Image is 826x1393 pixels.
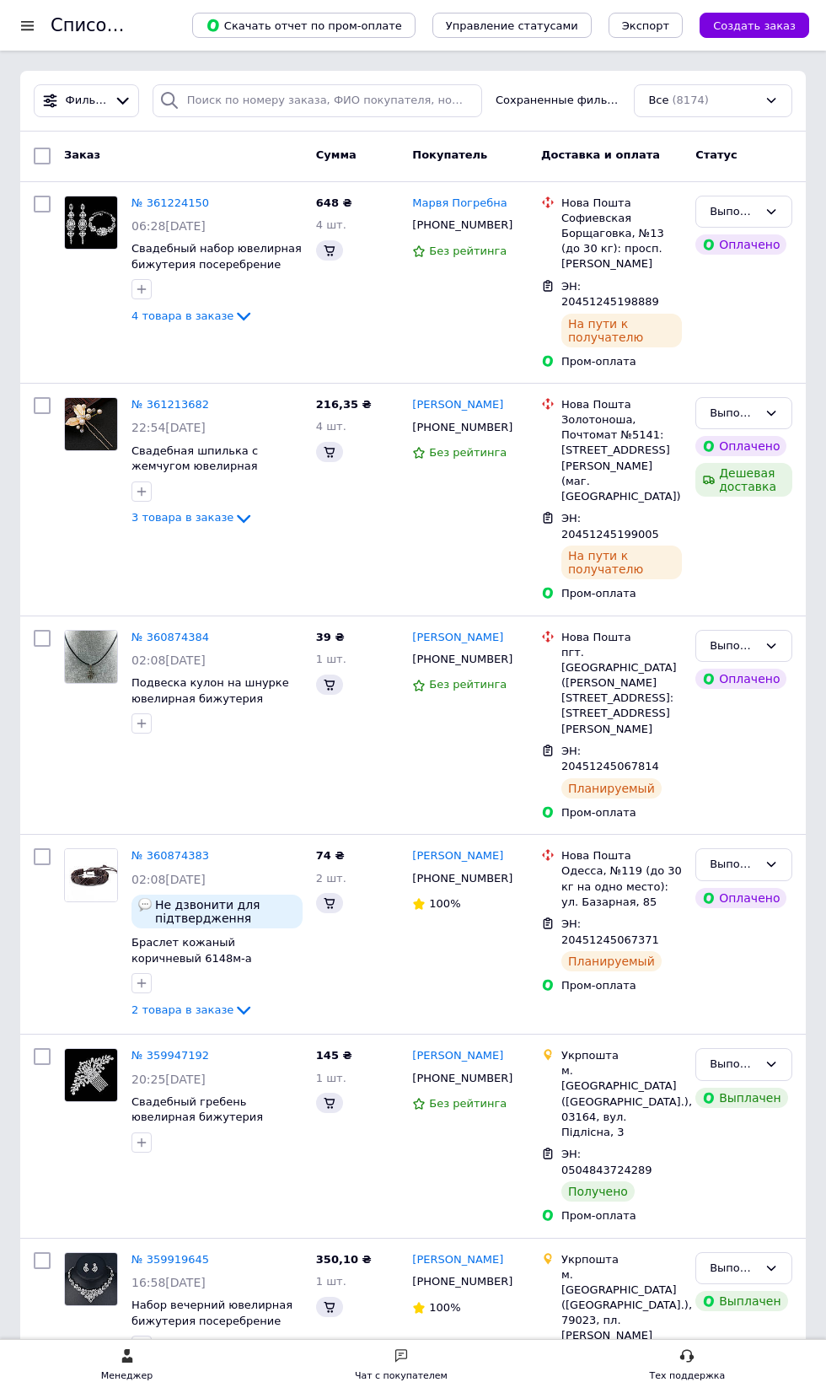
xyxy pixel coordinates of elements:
div: Дешевая доставка [695,463,792,497]
span: Без рейтинга [429,245,507,257]
div: Золотоноша, Почтомат №5141: [STREET_ADDRESS][PERSON_NAME] (маг. [GEOGRAPHIC_DATA]) [561,412,682,504]
span: 2 шт. [316,872,346,885]
span: 74 ₴ [316,849,345,862]
span: Сохраненные фильтры: [496,93,621,109]
div: Выполнен [710,203,758,221]
span: Не дзвонити для підтвердження замовлення [155,898,296,925]
div: Выполнен [710,856,758,874]
a: № 360874383 [131,849,209,862]
span: ЭН: 20451245198889 [561,280,659,309]
span: Покупатель [412,148,487,161]
div: Выполнен [710,405,758,422]
button: Скачать отчет по пром-оплате [192,13,416,38]
div: Менеджер [101,1368,153,1385]
span: Экспорт [622,19,669,32]
a: Марвя Погребна [412,196,507,212]
a: Фото товару [64,397,118,451]
div: Укрпошта [561,1048,682,1063]
span: Создать заказ [713,19,796,32]
div: Оплачено [695,436,786,456]
a: Создать заказ [683,19,809,31]
span: (8174) [673,94,709,106]
span: 100% [429,897,460,910]
div: Оплачено [695,669,786,689]
span: Скачать отчет по пром-оплате [206,18,402,33]
div: Выполнен [710,1260,758,1277]
span: 1 шт. [316,1275,346,1288]
a: № 361224150 [131,196,209,209]
span: 1 шт. [316,1072,346,1084]
span: Заказ [64,148,100,161]
div: Пром-оплата [561,978,682,993]
a: Подвеска кулон на шнурке ювелирная бижутерия античное серебро 3121-а [131,676,289,720]
span: 02:08[DATE] [131,653,206,667]
span: 4 шт. [316,218,346,231]
div: Выполнен [710,637,758,655]
div: Оплачено [695,234,786,255]
a: 4 товара в заказе [131,309,254,322]
span: 100% [429,1301,460,1314]
div: [PHONE_NUMBER] [409,648,514,670]
span: 3 товара в заказе [131,511,233,524]
span: 216,35 ₴ [316,398,372,411]
span: Браслет кожаный коричневый 6148м-а [131,936,252,965]
div: Пром-оплата [561,354,682,369]
div: Чат с покупателем [355,1368,448,1385]
a: Фото товару [64,1252,118,1306]
span: 350,10 ₴ [316,1253,372,1266]
div: Получено [561,1181,635,1202]
span: ЭН: 20451245067814 [561,745,659,773]
div: м. [GEOGRAPHIC_DATA] ([GEOGRAPHIC_DATA].), 79023, пл. [PERSON_NAME][STREET_ADDRESS] [561,1267,682,1359]
a: Свадебный набор ювелирная бижутерия посеребрение 4711с-в [131,242,302,286]
div: Нова Пошта [561,196,682,211]
div: пгт. [GEOGRAPHIC_DATA] ([PERSON_NAME][STREET_ADDRESS]: [STREET_ADDRESS][PERSON_NAME] [561,645,682,737]
img: Фото товару [65,849,117,901]
div: Оплачено [695,888,786,908]
a: № 359919645 [131,1253,209,1266]
a: Набор вечерний ювелирная бижутерия посеребрение 4727в-б [131,1299,292,1342]
span: Сумма [316,148,357,161]
div: Одесса, №119 (до 30 кг на одно место): ул. Базарная, 85 [561,863,682,910]
a: Фото товару [64,848,118,902]
a: Фото товару [64,1048,118,1102]
span: Управление статусами [446,19,578,32]
span: 145 ₴ [316,1049,352,1062]
img: Фото товару [65,1049,117,1101]
span: 4 товара в заказе [131,309,233,322]
a: [PERSON_NAME] [412,397,503,413]
button: Экспорт [609,13,683,38]
div: Планируемый [561,778,662,799]
a: № 361213682 [131,398,209,411]
div: [PHONE_NUMBER] [409,1068,514,1089]
div: м. [GEOGRAPHIC_DATA] ([GEOGRAPHIC_DATA].), 03164, вул. Підлісна, 3 [561,1063,682,1140]
div: Нова Пошта [561,848,682,863]
span: 4 шт. [316,420,346,433]
span: 39 ₴ [316,631,345,643]
button: Создать заказ [700,13,809,38]
div: Планируемый [561,951,662,971]
span: ЭН: 20451245199005 [561,512,659,541]
span: 1 шт. [316,653,346,665]
span: ЭН: 0504843724289 [561,1148,652,1176]
div: [PHONE_NUMBER] [409,214,514,236]
div: [PHONE_NUMBER] [409,868,514,890]
span: 22:54[DATE] [131,421,206,434]
span: Без рейтинга [429,1097,507,1110]
a: [PERSON_NAME] [412,848,503,864]
span: Без рейтинга [429,446,507,459]
span: Фильтры [66,93,108,109]
div: На пути к получателю [561,546,682,579]
div: Выполнен [710,1056,758,1073]
div: Пром-оплата [561,805,682,820]
div: Тех поддержка [650,1368,726,1385]
span: 02:08[DATE] [131,873,206,886]
a: Свадебный гребень ювелирная бижутерия посеребрение 4774с [131,1095,263,1139]
img: Фото товару [65,1253,117,1305]
span: 2 товара в заказе [131,1003,233,1016]
input: Поиск по номеру заказа, ФИО покупателя, номеру телефона, Email, номеру накладной [153,84,482,117]
div: Выплачен [695,1088,787,1108]
span: ЭН: 20451245067371 [561,917,659,946]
